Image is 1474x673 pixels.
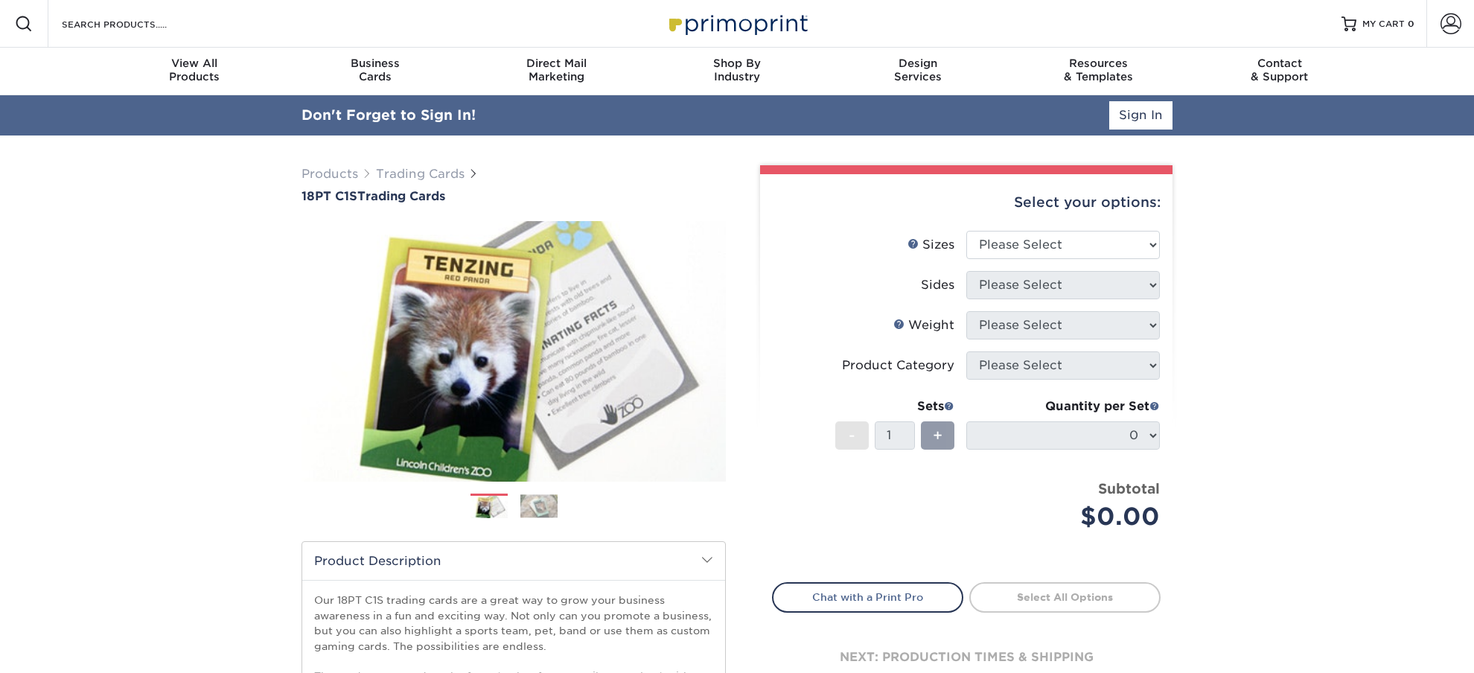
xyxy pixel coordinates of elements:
[1109,101,1172,130] a: Sign In
[520,494,558,517] img: Trading Cards 02
[466,57,647,70] span: Direct Mail
[977,499,1160,535] div: $0.00
[1008,57,1189,70] span: Resources
[849,424,855,447] span: -
[842,357,954,374] div: Product Category
[1189,57,1370,70] span: Contact
[104,48,285,95] a: View AllProducts
[1189,57,1370,83] div: & Support
[933,424,942,447] span: +
[60,15,205,33] input: SEARCH PRODUCTS.....
[285,57,466,70] span: Business
[1008,57,1189,83] div: & Templates
[466,57,647,83] div: Marketing
[285,48,466,95] a: BusinessCards
[301,189,726,203] h1: Trading Cards
[104,57,285,70] span: View All
[302,542,725,580] h2: Product Description
[1362,18,1405,31] span: MY CART
[966,398,1160,415] div: Quantity per Set
[647,48,828,95] a: Shop ByIndustry
[104,57,285,83] div: Products
[466,48,647,95] a: Direct MailMarketing
[893,316,954,334] div: Weight
[827,48,1008,95] a: DesignServices
[376,167,465,181] a: Trading Cards
[772,174,1161,231] div: Select your options:
[921,276,954,294] div: Sides
[1189,48,1370,95] a: Contact& Support
[835,398,954,415] div: Sets
[827,57,1008,70] span: Design
[1008,48,1189,95] a: Resources& Templates
[647,57,828,83] div: Industry
[301,105,476,126] div: Don't Forget to Sign In!
[772,582,963,612] a: Chat with a Print Pro
[907,236,954,254] div: Sizes
[1408,19,1414,29] span: 0
[470,494,508,520] img: Trading Cards 01
[1098,480,1160,497] strong: Subtotal
[663,7,811,39] img: Primoprint
[647,57,828,70] span: Shop By
[827,57,1008,83] div: Services
[285,57,466,83] div: Cards
[969,582,1161,612] a: Select All Options
[301,205,726,498] img: 18PT C1S 01
[301,189,726,203] a: 18PT C1STrading Cards
[301,167,358,181] a: Products
[301,189,357,203] span: 18PT C1S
